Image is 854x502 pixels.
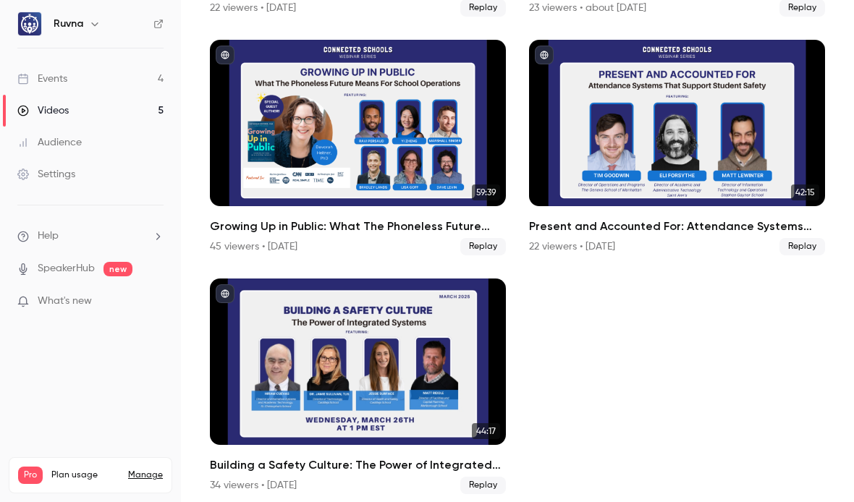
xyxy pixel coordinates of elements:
[210,456,506,474] h2: Building a Safety Culture: The Power of Integrated Systems
[210,278,506,494] li: Building a Safety Culture: The Power of Integrated Systems
[103,262,132,276] span: new
[38,261,95,276] a: SpeakerHub
[529,218,825,235] h2: Present and Accounted For: Attendance Systems That Support Student Safety
[17,229,164,244] li: help-dropdown-opener
[128,469,163,481] a: Manage
[791,184,819,200] span: 42:15
[779,238,825,255] span: Replay
[472,184,500,200] span: 59:39
[210,278,506,494] a: 44:17Building a Safety Culture: The Power of Integrated Systems34 viewers • [DATE]Replay
[210,1,296,15] div: 22 viewers • [DATE]
[472,423,500,439] span: 44:17
[535,46,554,64] button: published
[17,167,75,182] div: Settings
[54,17,83,31] h6: Ruvna
[18,12,41,35] img: Ruvna
[460,477,506,494] span: Replay
[210,239,297,254] div: 45 viewers • [DATE]
[210,40,506,255] li: Growing Up in Public: What The Phoneless Future Means For School Operations
[529,239,615,254] div: 22 viewers • [DATE]
[216,46,234,64] button: published
[38,294,92,309] span: What's new
[460,238,506,255] span: Replay
[216,284,234,303] button: published
[17,72,67,86] div: Events
[529,40,825,255] li: Present and Accounted For: Attendance Systems That Support Student Safety
[18,467,43,484] span: Pro
[210,478,297,493] div: 34 viewers • [DATE]
[210,218,506,235] h2: Growing Up in Public: What The Phoneless Future Means For School Operations
[17,135,82,150] div: Audience
[51,469,119,481] span: Plan usage
[210,40,506,255] a: 59:39Growing Up in Public: What The Phoneless Future Means For School Operations45 viewers • [DAT...
[38,229,59,244] span: Help
[17,103,69,118] div: Videos
[146,295,164,308] iframe: Noticeable Trigger
[529,40,825,255] a: 42:15Present and Accounted For: Attendance Systems That Support Student Safety22 viewers • [DATE]...
[529,1,646,15] div: 23 viewers • about [DATE]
